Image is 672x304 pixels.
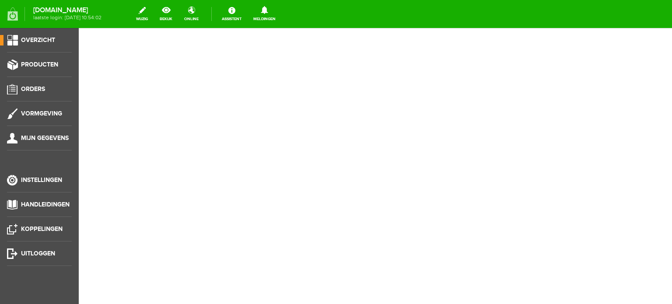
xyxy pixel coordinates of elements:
a: online [179,4,204,24]
span: Vormgeving [21,110,62,117]
a: Assistent [217,4,247,24]
span: Koppelingen [21,225,63,233]
span: Orders [21,85,45,93]
span: Overzicht [21,36,55,44]
span: Handleidingen [21,201,70,208]
strong: [DOMAIN_NAME] [33,8,101,13]
span: Uitloggen [21,250,55,257]
span: Mijn gegevens [21,134,69,142]
a: Meldingen [248,4,281,24]
span: Producten [21,61,58,68]
a: bekijk [154,4,178,24]
a: wijzig [131,4,153,24]
span: Instellingen [21,176,62,184]
span: laatste login: [DATE] 10:54:02 [33,15,101,20]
